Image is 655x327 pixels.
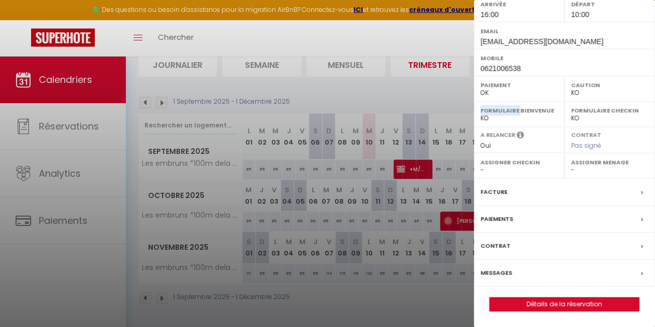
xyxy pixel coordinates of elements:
span: Pas signé [571,141,601,150]
label: Formulaire Checkin [571,105,648,116]
i: Sélectionner OUI si vous souhaiter envoyer les séquences de messages post-checkout [517,131,524,142]
label: Paiements [481,214,513,224]
button: Ouvrir le widget de chat LiveChat [8,4,39,35]
span: 16:00 [481,10,499,19]
span: [EMAIL_ADDRESS][DOMAIN_NAME] [481,37,603,46]
label: Messages [481,267,512,278]
a: Détails de la réservation [490,297,639,311]
label: Facture [481,187,507,197]
label: Formulaire Bienvenue [481,105,558,116]
label: Assigner Menage [571,157,648,167]
label: Mobile [481,53,648,63]
label: Caution [571,80,648,90]
label: Contrat [481,240,511,251]
span: 10:00 [571,10,589,19]
button: Détails de la réservation [489,297,639,311]
label: Assigner Checkin [481,157,558,167]
label: A relancer [481,131,515,139]
label: Paiement [481,80,558,90]
label: Contrat [571,131,601,137]
label: Email [481,26,648,36]
span: 0621006538 [481,64,521,73]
